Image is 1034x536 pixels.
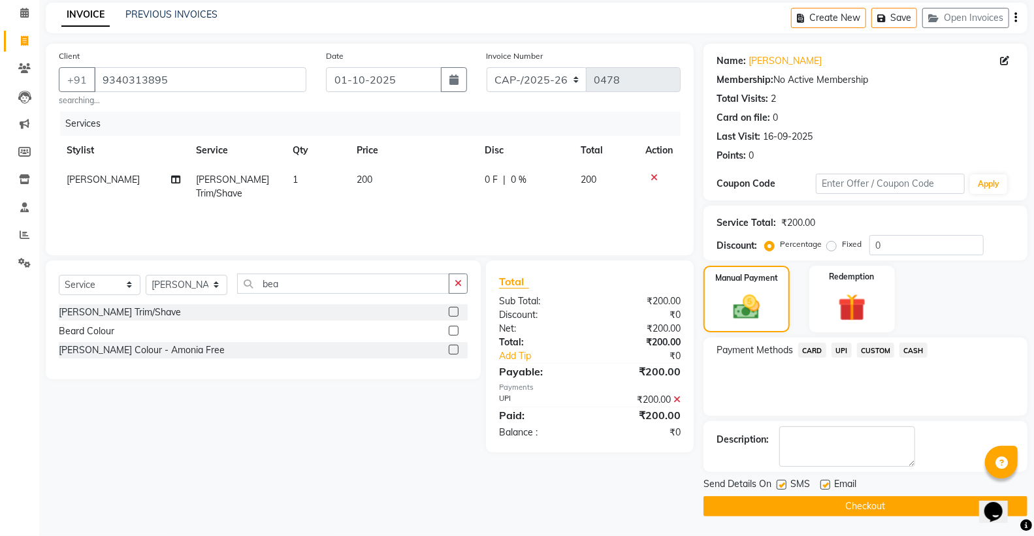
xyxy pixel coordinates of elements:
[59,67,95,92] button: +91
[979,484,1021,523] iframe: chat widget
[590,407,690,423] div: ₹200.00
[67,174,140,185] span: [PERSON_NAME]
[485,173,498,187] span: 0 F
[499,275,529,289] span: Total
[590,393,690,407] div: ₹200.00
[487,50,543,62] label: Invoice Number
[489,336,590,349] div: Total:
[59,136,188,165] th: Stylist
[717,130,760,144] div: Last Visit:
[790,477,810,494] span: SMS
[489,322,590,336] div: Net:
[293,174,298,185] span: 1
[61,3,110,27] a: INVOICE
[196,174,269,199] span: [PERSON_NAME] Trim/Shave
[715,272,778,284] label: Manual Payment
[581,174,596,185] span: 200
[830,291,875,324] img: _gift.svg
[489,407,590,423] div: Paid:
[607,349,690,363] div: ₹0
[832,343,852,358] span: UPI
[489,364,590,379] div: Payable:
[717,149,746,163] div: Points:
[717,111,770,125] div: Card on file:
[285,136,349,165] th: Qty
[489,426,590,439] div: Balance :
[590,322,690,336] div: ₹200.00
[781,216,815,230] div: ₹200.00
[59,50,80,62] label: Client
[237,274,449,294] input: Search or Scan
[59,95,306,106] small: searching...
[60,112,690,136] div: Services
[717,343,793,357] span: Payment Methods
[899,343,928,358] span: CASH
[830,271,875,283] label: Redemption
[717,239,757,253] div: Discount:
[499,382,681,393] div: Payments
[94,67,306,92] input: Search by Name/Mobile/Email/Code
[477,136,573,165] th: Disc
[771,92,776,106] div: 2
[717,73,1014,87] div: No Active Membership
[489,308,590,322] div: Discount:
[59,343,225,357] div: [PERSON_NAME] Colour - Amonia Free
[349,136,477,165] th: Price
[590,364,690,379] div: ₹200.00
[59,306,181,319] div: [PERSON_NAME] Trim/Shave
[791,8,866,28] button: Create New
[717,92,768,106] div: Total Visits:
[357,174,372,185] span: 200
[703,496,1027,516] button: Checkout
[798,343,826,358] span: CARD
[842,238,862,250] label: Fixed
[590,336,690,349] div: ₹200.00
[857,343,895,358] span: CUSTOM
[326,50,344,62] label: Date
[780,238,822,250] label: Percentage
[717,54,746,68] div: Name:
[590,294,690,308] div: ₹200.00
[922,8,1009,28] button: Open Invoices
[511,173,526,187] span: 0 %
[188,136,285,165] th: Service
[717,216,776,230] div: Service Total:
[834,477,856,494] span: Email
[638,136,681,165] th: Action
[489,294,590,308] div: Sub Total:
[725,292,768,323] img: _cash.svg
[125,8,218,20] a: PREVIOUS INVOICES
[773,111,778,125] div: 0
[763,130,813,144] div: 16-09-2025
[970,174,1007,194] button: Apply
[749,54,822,68] a: [PERSON_NAME]
[816,174,965,194] input: Enter Offer / Coupon Code
[717,177,816,191] div: Coupon Code
[59,324,114,338] div: Beard Colour
[573,136,638,165] th: Total
[871,8,917,28] button: Save
[489,393,590,407] div: UPI
[703,477,771,494] span: Send Details On
[717,433,769,447] div: Description:
[717,73,773,87] div: Membership:
[503,173,506,187] span: |
[749,149,754,163] div: 0
[489,349,606,363] a: Add Tip
[590,426,690,439] div: ₹0
[590,308,690,322] div: ₹0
